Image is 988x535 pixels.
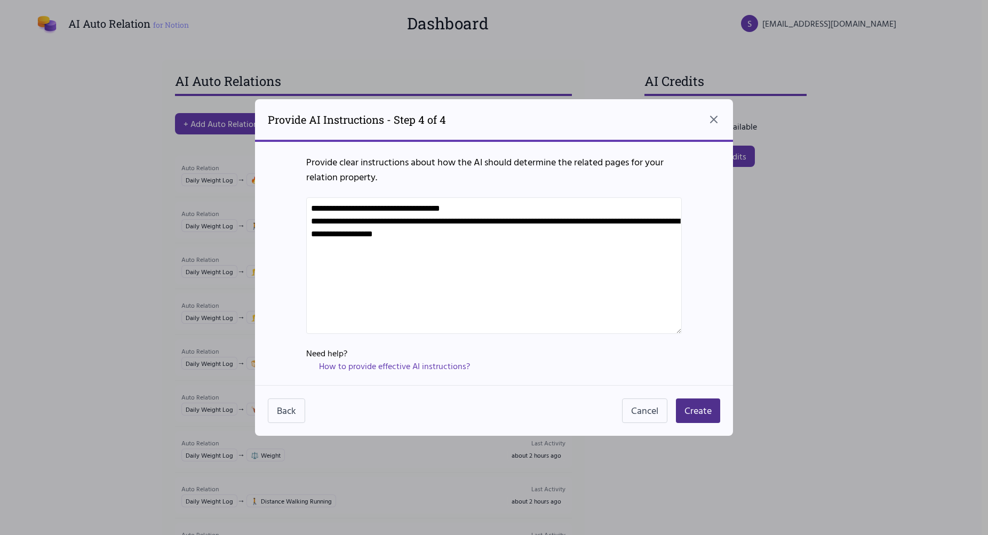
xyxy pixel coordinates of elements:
h3: Need help? [306,347,682,360]
button: Create [676,398,720,423]
button: Close dialog [707,113,720,126]
button: Cancel [622,398,667,423]
button: Back [268,398,305,423]
h2: Provide AI Instructions - Step 4 of 4 [268,112,446,127]
a: How to provide effective AI instructions? [319,360,470,372]
p: Provide clear instructions about how the AI should determine the related pages for your relation ... [306,155,682,185]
